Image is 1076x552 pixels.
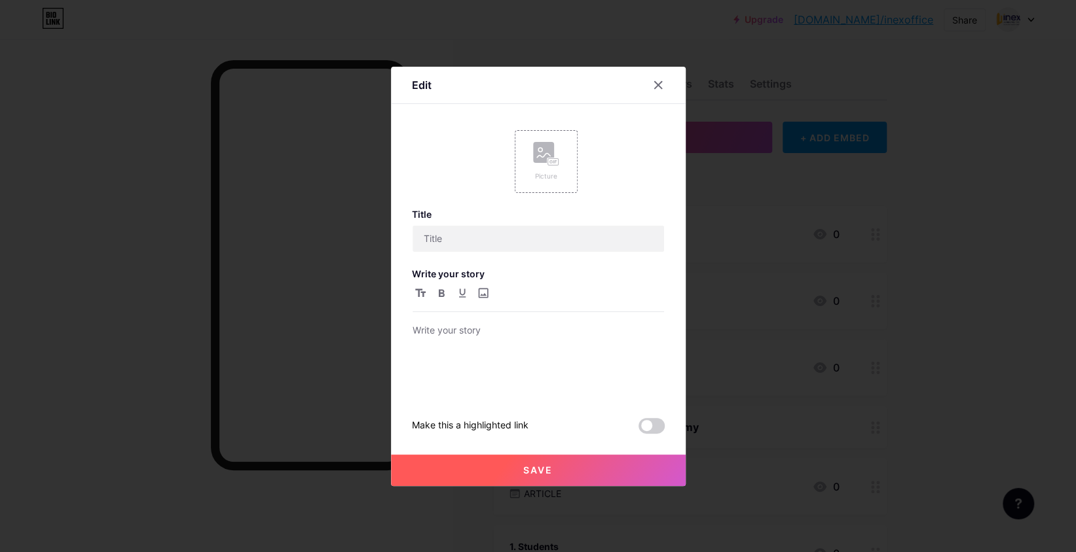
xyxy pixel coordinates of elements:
[533,171,559,181] div: Picture
[412,209,665,220] h3: Title
[523,464,553,475] span: Save
[412,418,529,434] div: Make this a highlighted link
[413,226,664,252] input: Title
[412,268,665,279] h3: Write your story
[412,77,432,93] div: Edit
[391,455,686,486] button: Save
